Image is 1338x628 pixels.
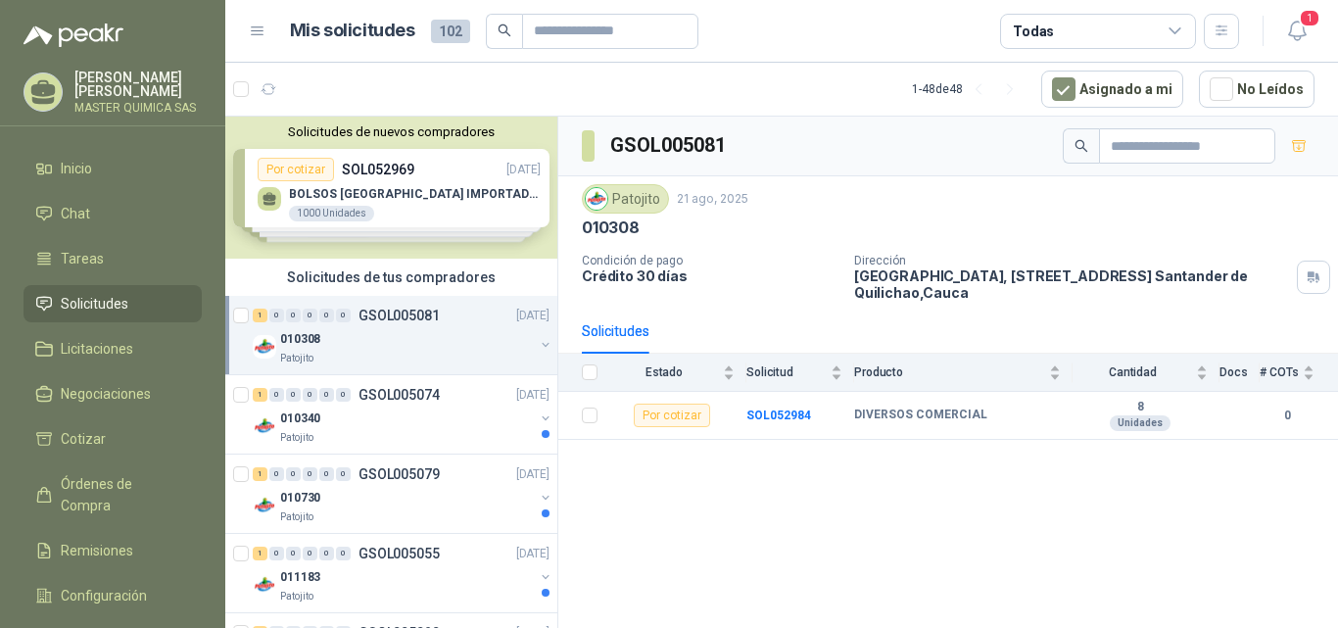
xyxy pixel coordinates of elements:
[280,410,320,428] p: 010340
[1075,139,1088,153] span: search
[225,117,557,259] div: Solicitudes de nuevos compradoresPor cotizarSOL052969[DATE] BOLSOS [GEOGRAPHIC_DATA] IMPORTADO [G...
[280,430,313,446] p: Patojito
[269,547,284,560] div: 0
[746,354,854,392] th: Solicitud
[609,365,719,379] span: Estado
[746,409,811,422] a: SOL052984
[61,158,92,179] span: Inicio
[253,309,267,322] div: 1
[24,240,202,277] a: Tareas
[24,532,202,569] a: Remisiones
[280,351,313,366] p: Patojito
[253,462,553,525] a: 1 0 0 0 0 0 GSOL005079[DATE] Company Logo010730Patojito
[253,335,276,359] img: Company Logo
[61,383,151,405] span: Negociaciones
[582,320,649,342] div: Solicitudes
[290,17,415,45] h1: Mis solicitudes
[24,465,202,524] a: Órdenes de Compra
[854,354,1073,392] th: Producto
[61,203,90,224] span: Chat
[336,388,351,402] div: 0
[61,473,183,516] span: Órdenes de Compra
[225,259,557,296] div: Solicitudes de tus compradores
[286,467,301,481] div: 0
[253,547,267,560] div: 1
[280,489,320,507] p: 010730
[610,130,729,161] h3: GSOL005081
[516,545,550,563] p: [DATE]
[253,573,276,597] img: Company Logo
[269,388,284,402] div: 0
[319,547,334,560] div: 0
[280,509,313,525] p: Patojito
[582,267,838,284] p: Crédito 30 días
[1110,415,1171,431] div: Unidades
[582,254,838,267] p: Condición de pago
[24,150,202,187] a: Inicio
[61,248,104,269] span: Tareas
[319,309,334,322] div: 0
[319,388,334,402] div: 0
[303,309,317,322] div: 0
[319,467,334,481] div: 0
[358,388,440,402] p: GSOL005074
[253,414,276,438] img: Company Logo
[609,354,746,392] th: Estado
[280,568,320,587] p: 011183
[74,102,202,114] p: MASTER QUIMICA SAS
[336,309,351,322] div: 0
[582,217,640,238] p: 010308
[358,309,440,322] p: GSOL005081
[854,408,987,423] b: DIVERSOS COMERCIAL
[253,383,553,446] a: 1 0 0 0 0 0 GSOL005074[DATE] Company Logo010340Patojito
[586,188,607,210] img: Company Logo
[1299,9,1320,27] span: 1
[24,577,202,614] a: Configuración
[336,547,351,560] div: 0
[516,386,550,405] p: [DATE]
[1073,365,1192,379] span: Cantidad
[24,375,202,412] a: Negociaciones
[61,540,133,561] span: Remisiones
[24,195,202,232] a: Chat
[61,585,147,606] span: Configuración
[24,285,202,322] a: Solicitudes
[854,267,1289,301] p: [GEOGRAPHIC_DATA], [STREET_ADDRESS] Santander de Quilichao , Cauca
[233,124,550,139] button: Solicitudes de nuevos compradores
[1013,21,1054,42] div: Todas
[1279,14,1314,49] button: 1
[677,190,748,209] p: 21 ago, 2025
[303,388,317,402] div: 0
[1219,354,1260,392] th: Docs
[746,365,827,379] span: Solicitud
[1260,365,1299,379] span: # COTs
[61,293,128,314] span: Solicitudes
[24,420,202,458] a: Cotizar
[854,365,1045,379] span: Producto
[286,388,301,402] div: 0
[582,184,669,214] div: Patojito
[358,467,440,481] p: GSOL005079
[61,338,133,360] span: Licitaciones
[280,330,320,349] p: 010308
[1041,71,1183,108] button: Asignado a mi
[61,428,106,450] span: Cotizar
[74,71,202,98] p: [PERSON_NAME] [PERSON_NAME]
[1260,354,1338,392] th: # COTs
[253,494,276,517] img: Company Logo
[24,24,123,47] img: Logo peakr
[912,73,1026,105] div: 1 - 48 de 48
[431,20,470,43] span: 102
[336,467,351,481] div: 0
[498,24,511,37] span: search
[516,307,550,325] p: [DATE]
[286,309,301,322] div: 0
[280,589,313,604] p: Patojito
[1260,407,1314,425] b: 0
[253,542,553,604] a: 1 0 0 0 0 0 GSOL005055[DATE] Company Logo011183Patojito
[516,465,550,484] p: [DATE]
[1199,71,1314,108] button: No Leídos
[1073,354,1219,392] th: Cantidad
[634,404,710,427] div: Por cotizar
